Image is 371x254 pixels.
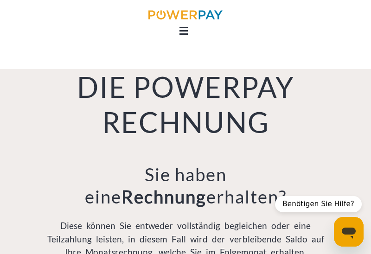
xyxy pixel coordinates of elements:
[122,186,206,207] b: Rechnung
[334,217,364,247] iframe: Schaltfläche zum Öffnen des Messaging-Fensters; Konversation läuft
[45,70,326,140] h1: DIE POWERPAY RECHNUNG
[275,196,362,212] div: Benötigen Sie Hilfe?
[148,10,223,19] img: logo-powerpay.svg
[45,164,326,208] h3: Sie haben eine erhalten?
